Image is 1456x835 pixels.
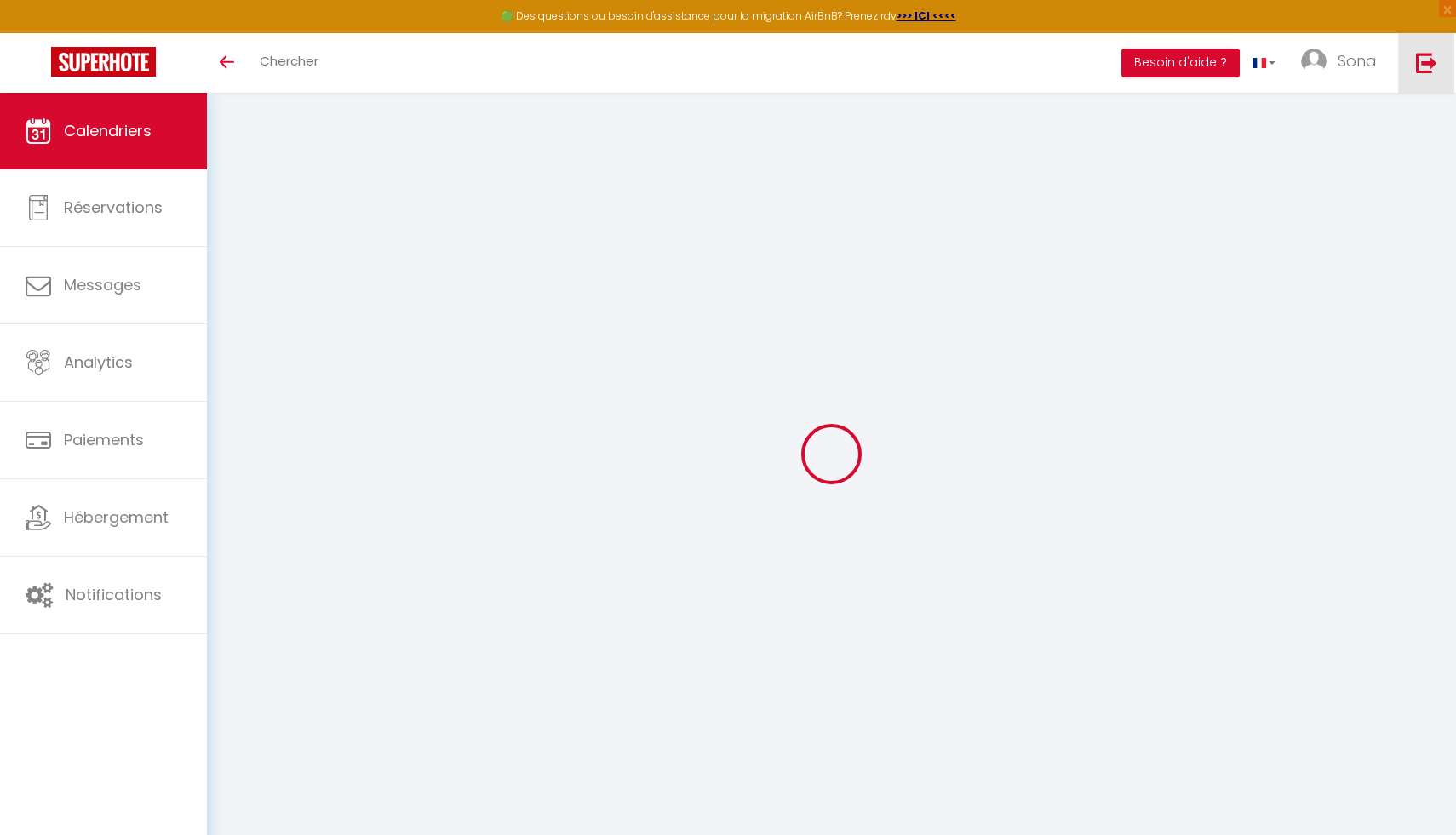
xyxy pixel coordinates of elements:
[247,33,331,93] a: Chercher
[1301,49,1327,74] img: ...
[1416,52,1437,73] img: logout
[1121,49,1240,77] button: Besoin d'aide ?
[51,47,156,77] img: Super Booking
[64,429,144,450] span: Paiements
[1338,50,1377,71] span: Sona
[64,352,133,373] span: Analytics
[260,52,318,70] span: Chercher
[66,584,162,605] span: Notifications
[64,197,163,218] span: Réservations
[897,9,956,23] a: >>> ICI <<<<
[64,274,141,295] span: Messages
[64,120,152,141] span: Calendriers
[1288,33,1398,93] a: ... Sona
[64,506,169,528] span: Hébergement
